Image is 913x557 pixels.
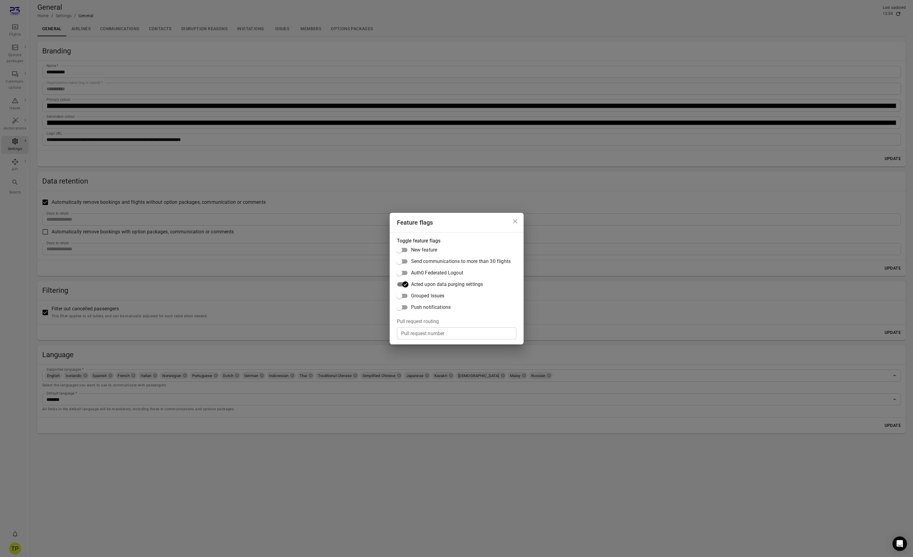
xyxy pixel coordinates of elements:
[397,237,441,244] legend: Toggle feature flags
[892,536,907,551] div: Open Intercom Messenger
[411,292,445,299] span: Grouped Issues
[411,258,511,265] span: Send communications to more than 30 flights
[411,281,483,288] span: Acted upon data purging settings
[390,213,524,232] h2: Feature flags
[397,318,439,325] legend: Pull request routing
[411,246,437,254] span: New feature
[509,215,521,227] button: Close dialog
[411,304,451,311] span: Push notifications
[411,269,463,277] span: Auth0 Federated Logout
